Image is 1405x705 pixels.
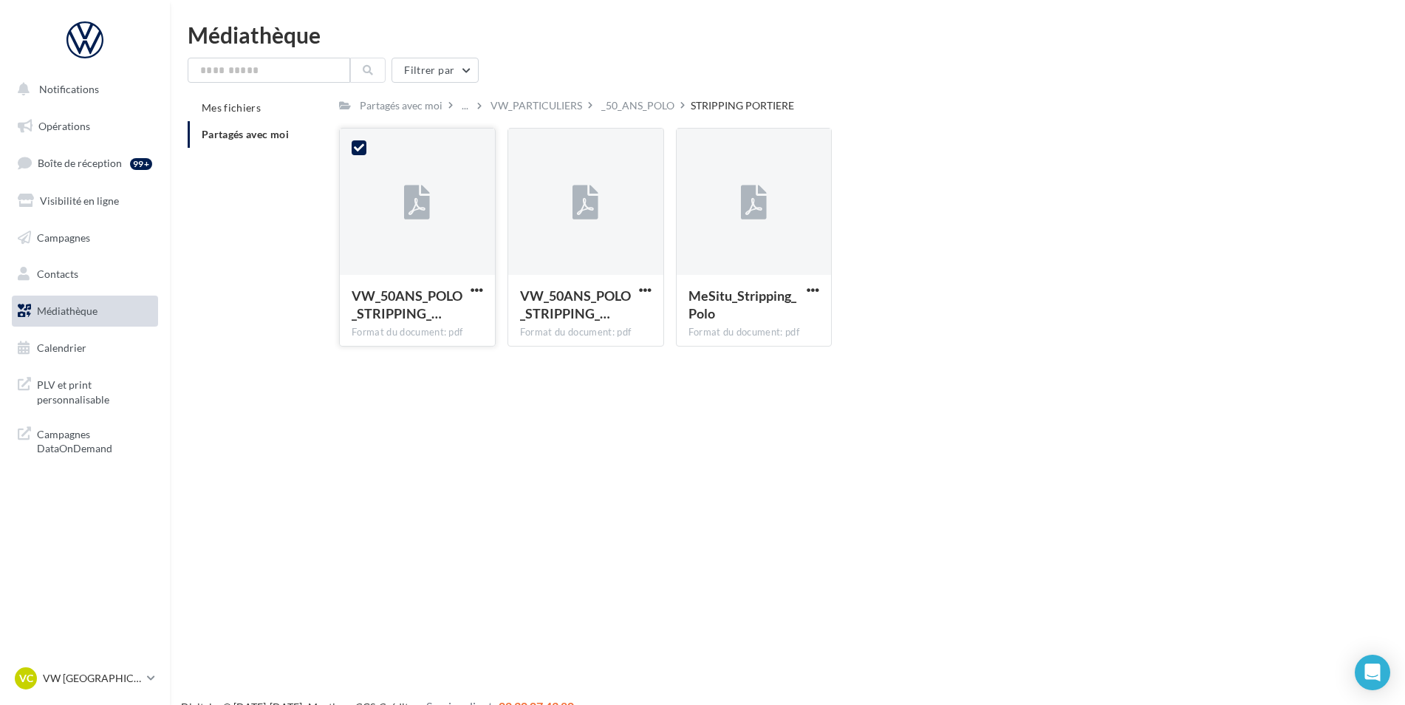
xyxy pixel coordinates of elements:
a: Boîte de réception99+ [9,147,161,179]
div: Partagés avec moi [360,98,442,113]
a: Contacts [9,259,161,290]
span: VW_50ANS_POLO_STRIPPING_10000X400mm_Noir_HD [352,287,462,321]
a: Médiathèque [9,296,161,327]
div: STRIPPING PORTIERE [691,98,794,113]
a: PLV et print personnalisable [9,369,161,412]
div: Format du document: pdf [352,326,483,339]
span: PLV et print personnalisable [37,375,152,406]
div: Format du document: pdf [688,326,820,339]
a: VC VW [GEOGRAPHIC_DATA] [12,664,158,692]
span: VW_50ANS_POLO_STRIPPING_10000X400mm_Blc_HD [520,287,631,321]
span: Calendrier [37,341,86,354]
button: Notifications [9,74,155,105]
span: MeSitu_Stripping_Polo [688,287,796,321]
a: Visibilité en ligne [9,185,161,217]
span: Boîte de réception [38,157,122,169]
span: Mes fichiers [202,101,261,114]
div: Médiathèque [188,24,1387,46]
div: _50_ANS_POLO [601,98,674,113]
span: Contacts [37,268,78,280]
a: Calendrier [9,333,161,364]
div: VW_PARTICULIERS [490,98,582,113]
p: VW [GEOGRAPHIC_DATA] [43,671,141,686]
span: Campagnes [37,231,90,243]
a: Campagnes DataOnDemand [9,418,161,462]
button: Filtrer par [392,58,479,83]
span: Notifications [39,83,99,95]
span: Campagnes DataOnDemand [37,424,152,456]
div: Open Intercom Messenger [1355,655,1390,690]
div: ... [459,95,471,116]
span: Visibilité en ligne [40,194,119,207]
div: Format du document: pdf [520,326,652,339]
span: Opérations [38,120,90,132]
a: Campagnes [9,222,161,253]
span: VC [19,671,33,686]
span: Partagés avec moi [202,128,289,140]
a: Opérations [9,111,161,142]
div: 99+ [130,158,152,170]
span: Médiathèque [37,304,98,317]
